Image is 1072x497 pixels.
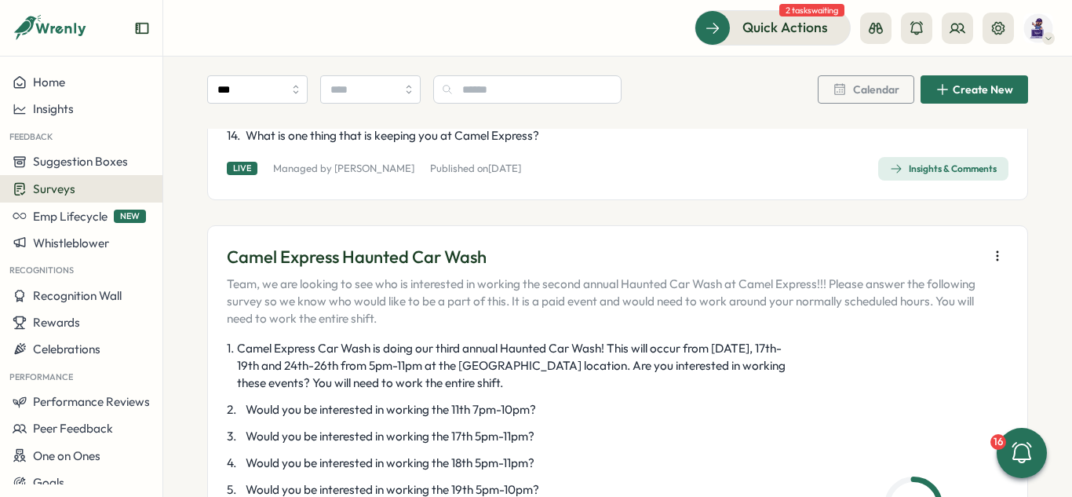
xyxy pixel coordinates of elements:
span: Would you be interested in working the 11th 7pm-10pm? [246,401,536,418]
span: NEW [114,210,146,223]
span: Goals [33,475,64,490]
span: Calendar [853,84,899,95]
span: Camel Express Car Wash is doing our third annual Haunted Car Wash! This will occur from [DATE], 1... [237,340,799,392]
span: 2 . [227,401,242,418]
span: Would you be interested in working the 18th 5pm-11pm? [246,455,534,472]
span: [DATE] [488,162,521,174]
span: Performance Reviews [33,394,150,409]
button: Calendar [818,75,914,104]
span: Whistleblower [33,236,109,250]
span: 14 . [227,127,242,144]
span: One on Ones [33,448,100,463]
span: 1 . [227,340,234,392]
p: Managed by [273,162,414,176]
span: Would you be interested in working the 17th 5pm-11pm? [246,428,534,445]
button: Quick Actions [695,10,851,45]
span: Recognition Wall [33,288,122,303]
span: Home [33,75,65,90]
span: 4 . [227,455,242,472]
div: 16 [990,434,1006,450]
button: Expand sidebar [134,20,150,36]
span: Rewards [33,315,80,330]
div: Live [227,162,257,175]
div: Insights & Comments [890,163,997,175]
span: Insights [33,101,74,116]
a: [PERSON_NAME] [334,162,414,174]
img: John Sproul [1023,13,1053,43]
span: Peer Feedback [33,421,113,436]
span: Suggestion Boxes [33,154,128,169]
p: Camel Express Haunted Car Wash [227,245,980,269]
button: 16 [997,428,1047,478]
p: Published on [430,162,521,176]
p: Team, we are looking to see who is interested in working the second annual Haunted Car Wash at Ca... [227,276,980,327]
span: What is one thing that is keeping you at Camel Express? [246,127,539,144]
button: Insights & Comments [878,157,1008,181]
span: Create New [953,84,1013,95]
span: Celebrations [33,342,100,356]
button: Create New [921,75,1028,104]
span: Emp Lifecycle [33,209,108,224]
span: Quick Actions [742,17,828,38]
span: 3 . [227,428,242,445]
span: 2 tasks waiting [779,4,844,16]
span: Surveys [33,181,75,196]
